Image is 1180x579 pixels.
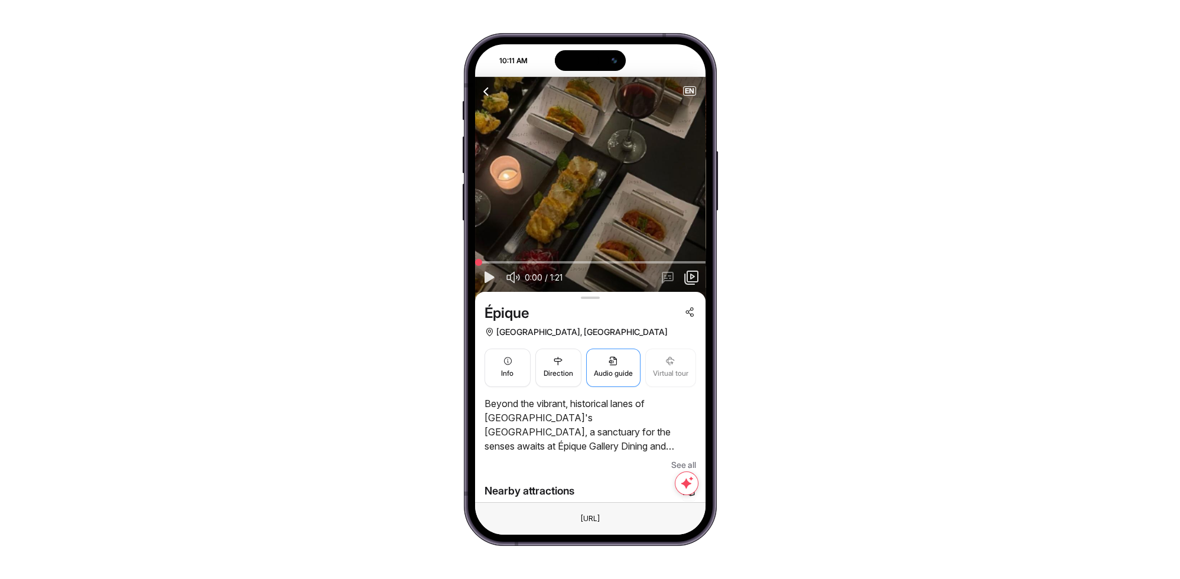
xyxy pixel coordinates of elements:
[683,86,696,96] button: EN
[496,325,668,339] span: [GEOGRAPHIC_DATA], [GEOGRAPHIC_DATA]
[571,511,609,526] div: This is a fake element. To change the URL just use the Browser text field on the top.
[645,349,696,387] button: Virtual tour
[476,56,535,66] div: 10:11 AM
[671,458,696,472] span: See all
[485,396,696,453] p: Beyond the vibrant, historical lanes of [GEOGRAPHIC_DATA]'s [GEOGRAPHIC_DATA], a sanctuary for th...
[525,272,563,284] span: 0:00 / 1:21
[594,368,633,379] span: Audio guide
[485,349,531,387] button: Info
[501,368,513,379] span: Info
[485,483,574,499] span: Nearby attractions
[586,349,641,387] button: Audio guide
[485,304,529,323] span: Épique
[653,368,688,379] span: Virtual tour
[684,87,695,95] span: EN
[544,368,573,379] span: Direction
[535,349,581,387] button: Direction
